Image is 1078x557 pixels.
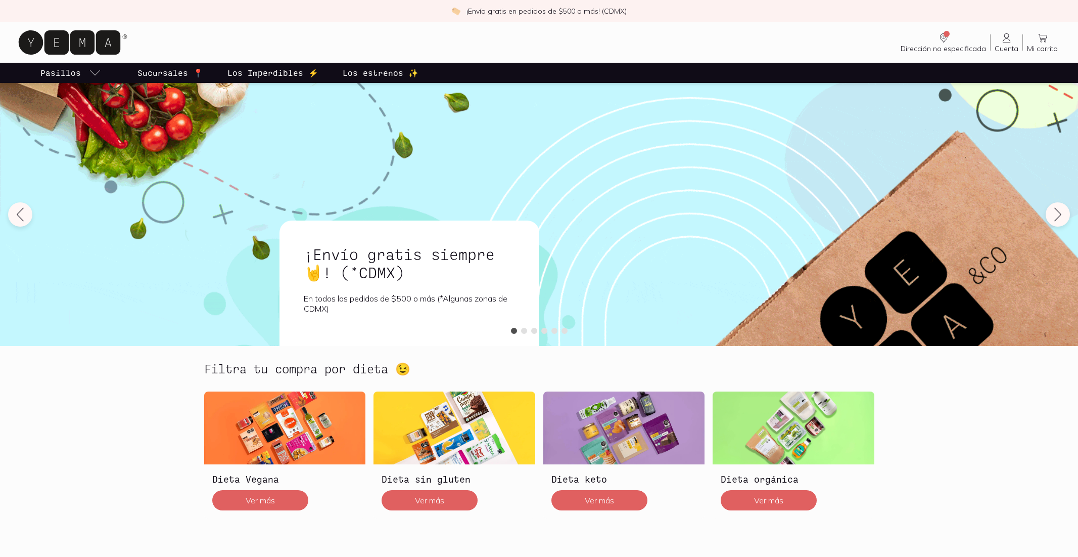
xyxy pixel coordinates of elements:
h1: ¡Envío gratis siempre🤘! (*CDMX) [304,245,515,281]
button: Ver más [382,490,478,510]
h3: Dieta sin gluten [382,473,527,486]
p: Los estrenos ✨ [343,67,418,79]
a: Dieta ketoDieta ketoVer más [543,392,705,518]
button: Ver más [721,490,817,510]
a: Sucursales 📍 [135,63,205,83]
span: Mi carrito [1027,44,1058,53]
img: check [451,7,460,16]
p: En todos los pedidos de $500 o más (*Algunas zonas de CDMX) [304,293,515,314]
a: Dirección no especificada [897,32,990,53]
a: Cuenta [991,32,1022,53]
button: Ver más [551,490,647,510]
span: Cuenta [995,44,1018,53]
a: Mi carrito [1023,32,1062,53]
p: Pasillos [40,67,81,79]
a: Los Imperdibles ⚡️ [225,63,320,83]
p: Sucursales 📍 [137,67,203,79]
span: Dirección no especificada [901,44,986,53]
img: Dieta keto [543,392,705,464]
h3: Dieta orgánica [721,473,866,486]
h3: Dieta keto [551,473,697,486]
a: Dieta VeganaDieta VeganaVer más [204,392,366,518]
button: Ver más [212,490,308,510]
p: ¡Envío gratis en pedidos de $500 o más! (CDMX) [466,6,627,16]
p: Los Imperdibles ⚡️ [227,67,318,79]
a: Dieta orgánicaDieta orgánicaVer más [713,392,874,518]
img: Dieta sin gluten [373,392,535,464]
img: Dieta Vegana [204,392,366,464]
a: Dieta sin glutenDieta sin glutenVer más [373,392,535,518]
img: Dieta orgánica [713,392,874,464]
a: pasillo-todos-link [38,63,103,83]
h3: Dieta Vegana [212,473,358,486]
a: Los estrenos ✨ [341,63,420,83]
h2: Filtra tu compra por dieta 😉 [204,362,410,375]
